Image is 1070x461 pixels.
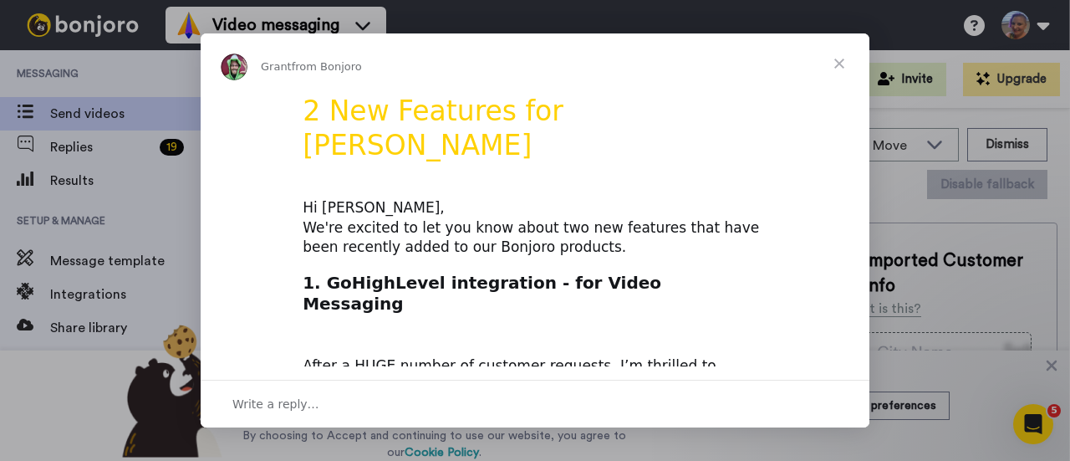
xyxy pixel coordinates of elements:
[221,54,247,80] img: Profile image for Grant
[303,95,767,173] h1: 2 New Features for [PERSON_NAME]
[809,33,869,94] span: Close
[232,393,319,415] span: Write a reply…
[261,60,292,73] span: Grant
[303,336,767,416] div: After a HUGE number of customer requests, I’m thrilled to announce that we’ve just released a dir...
[303,272,767,324] h2: 1. GoHighLevel integration - for Video Messaging
[292,60,362,73] span: from Bonjoro
[201,380,869,428] div: Open conversation and reply
[303,198,767,258] div: Hi [PERSON_NAME], We're excited to let you know about two new features that have been recently ad...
